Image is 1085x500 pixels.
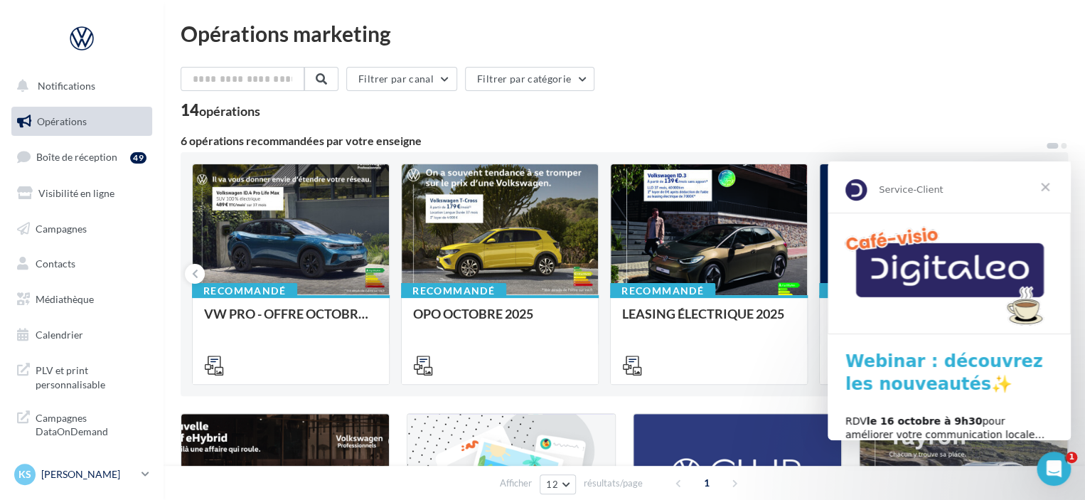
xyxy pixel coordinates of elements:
[828,161,1071,440] iframe: Intercom live chat message
[413,307,587,335] div: OPO OCTOBRE 2025
[181,102,260,118] div: 14
[9,71,149,101] button: Notifications
[36,361,146,391] span: PLV et print personnalisable
[181,23,1068,44] div: Opérations marketing
[26,244,258,277] div: 1Mettre des fiches points de vente à jour
[55,374,172,385] b: Cliquez sur une fiche
[55,373,247,417] div: , puis sur pour la modifier.
[9,179,155,208] a: Visibilité en ligne
[39,254,155,265] b: le 16 octobre à 9h30
[20,107,264,142] div: Suivez ce pas à pas et si besoin, écrivez-nous à
[38,187,114,199] span: Visibilité en ligne
[584,477,643,490] span: résultats/page
[9,6,36,33] button: go back
[55,283,247,358] div: Depuis l'onglet , retrouvez l'ensemble de vos fiches établissements. Un smiley vous indique
[465,67,594,91] button: Filtrer par catégorie
[37,115,87,127] span: Opérations
[55,249,241,277] div: Mettre des fiches points de vente à jour
[36,222,87,234] span: Campagnes
[9,107,155,137] a: Opérations
[610,283,715,299] div: Recommandé
[9,403,155,445] a: Campagnes DataOnDemand
[1037,452,1071,486] iframe: Intercom live chat
[250,6,275,32] div: Fermer
[36,257,75,270] span: Contacts
[9,284,155,314] a: Médiathèque
[11,461,152,488] a: KS [PERSON_NAME]
[70,389,196,400] b: "Fiche point de vente"
[62,126,261,139] a: [EMAIL_ADDRESS][DOMAIN_NAME]
[500,477,532,490] span: Afficher
[346,67,457,91] button: Filtrer par canal
[199,105,260,117] div: opérations
[18,467,31,482] span: KS
[14,188,58,203] p: 3 étapes
[9,214,155,244] a: Campagnes
[1066,452,1077,463] span: 1
[36,329,83,341] span: Calendrier
[36,151,117,163] span: Boîte de réception
[401,283,506,299] div: Recommandé
[18,253,225,295] div: RDV pour améliorer votre communication locale… et attirer plus de clients !
[695,472,718,494] span: 1
[173,188,270,203] p: Environ 10 minutes
[9,249,155,279] a: Contacts
[92,154,221,169] div: Service-Client de Digitaleo
[41,467,136,482] p: [PERSON_NAME]
[9,142,155,172] a: Boîte de réception49
[546,479,558,490] span: 12
[36,408,146,439] span: Campagnes DataOnDemand
[540,474,576,494] button: 12
[9,355,155,397] a: PLV et print personnalisable
[192,283,297,299] div: Recommandé
[130,152,146,164] div: 49
[20,56,264,107] div: Débuter avec la visibilité en ligne
[819,283,924,299] div: Recommandé
[38,80,95,92] span: Notifications
[55,329,245,356] a: comment optimiser votre fiche point de vente.
[129,284,237,296] b: "Visibilité en ligne"
[622,307,796,335] div: LEASING ÉLECTRIQUE 2025
[36,293,94,305] span: Médiathèque
[181,135,1045,147] div: 6 opérations recommandées par votre enseigne
[9,320,155,350] a: Calendrier
[204,307,378,335] div: VW PRO - OFFRE OCTOBRE 25
[63,150,86,173] img: Profile image for Service-Client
